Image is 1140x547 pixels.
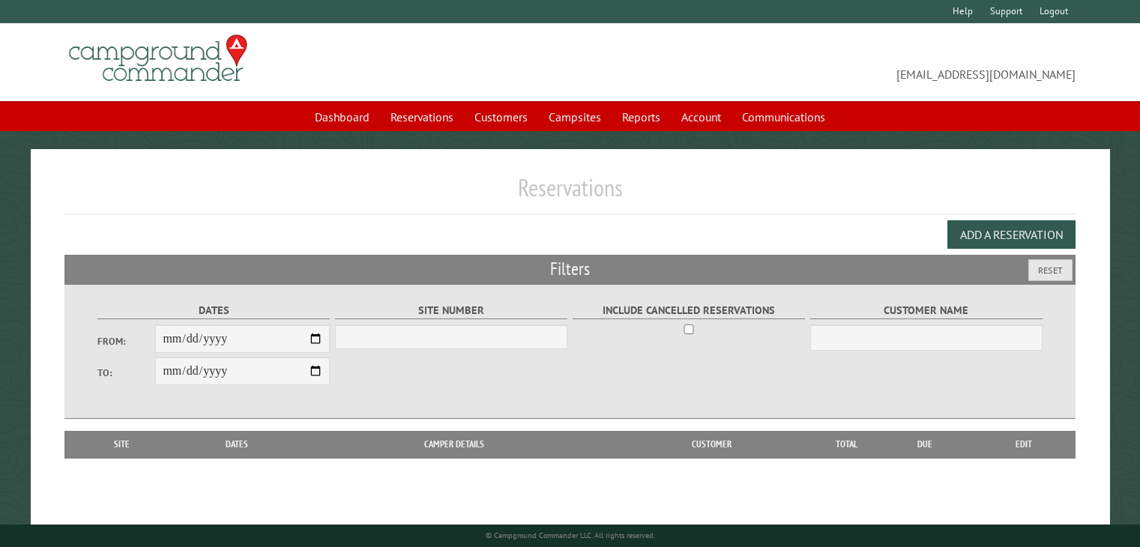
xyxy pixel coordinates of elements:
label: Include Cancelled Reservations [573,302,806,319]
button: Reset [1028,259,1073,281]
a: Account [672,103,730,131]
a: Reservations [381,103,462,131]
small: © Campground Commander LLC. All rights reserved. [486,531,655,540]
h1: Reservations [64,173,1076,214]
th: Dates [172,431,302,458]
a: Communications [733,103,834,131]
th: Edit [973,431,1076,458]
a: Campsites [540,103,610,131]
h2: Filters [64,255,1076,283]
th: Total [817,431,877,458]
span: [EMAIL_ADDRESS][DOMAIN_NAME] [570,41,1076,83]
th: Camper Details [302,431,606,458]
label: From: [97,334,156,348]
img: Campground Commander [64,29,252,88]
label: Dates [97,302,331,319]
th: Site [72,431,172,458]
label: Site Number [335,302,568,319]
button: Add a Reservation [947,220,1076,249]
th: Due [877,431,973,458]
a: Customers [465,103,537,131]
label: Customer Name [810,302,1043,319]
a: Reports [613,103,669,131]
a: Dashboard [306,103,379,131]
label: To: [97,366,156,380]
th: Customer [606,431,817,458]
